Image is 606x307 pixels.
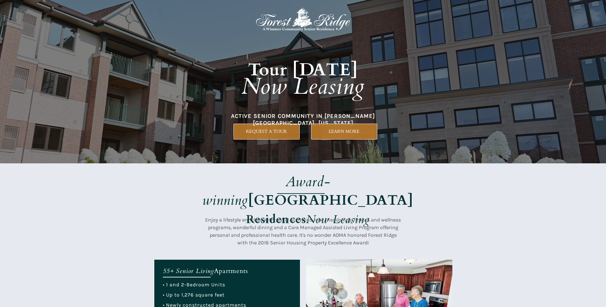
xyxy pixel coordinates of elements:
strong: [GEOGRAPHIC_DATA] [248,191,413,210]
a: REQUEST A TOUR [233,124,300,140]
em: Now Leasing [241,71,365,102]
span: REQUEST A TOUR [234,129,299,134]
em: Now Leasing [306,212,370,227]
em: Award-winning [202,172,331,210]
strong: Residences [246,212,306,227]
span: • Up to 1,276 square feet [163,292,225,298]
span: • 1 and 2-Bedroom Units [163,282,225,288]
span: ACTIVE SENIOR COMMUNITY IN [PERSON_NAME][GEOGRAPHIC_DATA], [US_STATE] [231,113,375,126]
span: Apartments [214,267,248,275]
em: 55+ Senior Living [163,267,214,275]
a: LEARN MORE [311,124,377,140]
strong: Tour [DATE] [248,58,358,82]
span: LEARN MORE [311,129,377,134]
